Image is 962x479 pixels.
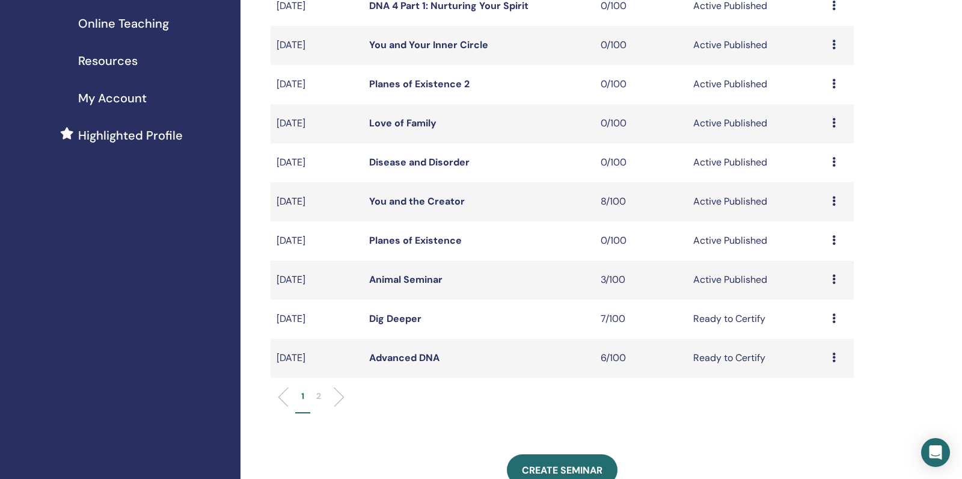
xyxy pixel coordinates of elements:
[595,104,687,143] td: 0/100
[271,26,363,65] td: [DATE]
[271,261,363,300] td: [DATE]
[271,182,363,221] td: [DATE]
[595,65,687,104] td: 0/100
[595,261,687,300] td: 3/100
[595,26,687,65] td: 0/100
[921,438,950,467] div: Open Intercom Messenger
[271,339,363,378] td: [DATE]
[78,126,183,144] span: Highlighted Profile
[78,89,147,107] span: My Account
[687,221,826,261] td: Active Published
[369,234,462,247] a: Planes of Existence
[271,300,363,339] td: [DATE]
[687,339,826,378] td: Ready to Certify
[595,143,687,182] td: 0/100
[595,182,687,221] td: 8/100
[271,65,363,104] td: [DATE]
[687,261,826,300] td: Active Published
[78,14,169,32] span: Online Teaching
[301,390,304,403] p: 1
[271,104,363,143] td: [DATE]
[369,312,421,325] a: Dig Deeper
[595,221,687,261] td: 0/100
[369,78,470,90] a: Planes of Existence 2
[369,195,465,208] a: You and the Creator
[595,300,687,339] td: 7/100
[271,221,363,261] td: [DATE]
[369,273,443,286] a: Animal Seminar
[595,339,687,378] td: 6/100
[316,390,321,403] p: 2
[78,52,138,70] span: Resources
[687,300,826,339] td: Ready to Certify
[687,143,826,182] td: Active Published
[687,26,826,65] td: Active Published
[369,351,440,364] a: Advanced DNA
[271,143,363,182] td: [DATE]
[522,464,602,477] span: Create seminar
[687,182,826,221] td: Active Published
[369,156,470,168] a: Disease and Disorder
[369,117,437,129] a: Love of Family
[369,39,488,51] a: You and Your Inner Circle
[687,104,826,143] td: Active Published
[687,65,826,104] td: Active Published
